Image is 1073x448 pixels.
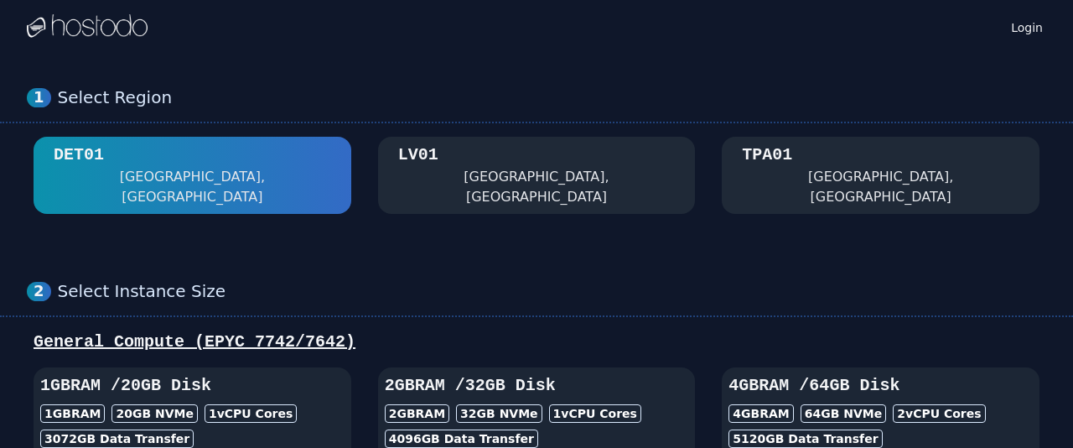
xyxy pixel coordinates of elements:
div: DET01 [54,143,104,167]
div: 1 vCPU Cores [549,404,641,423]
div: Select Instance Size [58,281,1046,302]
div: 1GB RAM [40,404,105,423]
button: TPA01 [GEOGRAPHIC_DATA], [GEOGRAPHIC_DATA] [722,137,1039,214]
div: 2 vCPU Cores [893,404,985,423]
div: 3072 GB Data Transfer [40,430,194,448]
div: General Compute (EPYC 7742/7642) [27,331,1046,354]
div: 1 vCPU Cores [205,404,297,423]
div: [GEOGRAPHIC_DATA], [GEOGRAPHIC_DATA] [742,167,1019,207]
div: 5120 GB Data Transfer [728,430,882,448]
div: 2 [27,282,51,301]
h3: 2GB RAM / 32 GB Disk [385,374,689,398]
div: 64 GB NVMe [801,404,887,423]
div: 1 [27,88,51,107]
button: LV01 [GEOGRAPHIC_DATA], [GEOGRAPHIC_DATA] [378,137,696,214]
div: 20 GB NVMe [111,404,198,423]
a: Login [1008,16,1046,36]
h3: 1GB RAM / 20 GB Disk [40,374,345,398]
button: DET01 [GEOGRAPHIC_DATA], [GEOGRAPHIC_DATA] [34,137,351,214]
div: [GEOGRAPHIC_DATA], [GEOGRAPHIC_DATA] [398,167,676,207]
div: LV01 [398,143,438,167]
div: 2GB RAM [385,404,449,423]
div: 32 GB NVMe [456,404,542,423]
div: [GEOGRAPHIC_DATA], [GEOGRAPHIC_DATA] [54,167,331,207]
div: 4GB RAM [728,404,793,423]
div: 4096 GB Data Transfer [385,430,538,448]
h3: 4GB RAM / 64 GB Disk [728,374,1033,398]
img: Logo [27,14,148,39]
div: TPA01 [742,143,792,167]
div: Select Region [58,87,1046,108]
